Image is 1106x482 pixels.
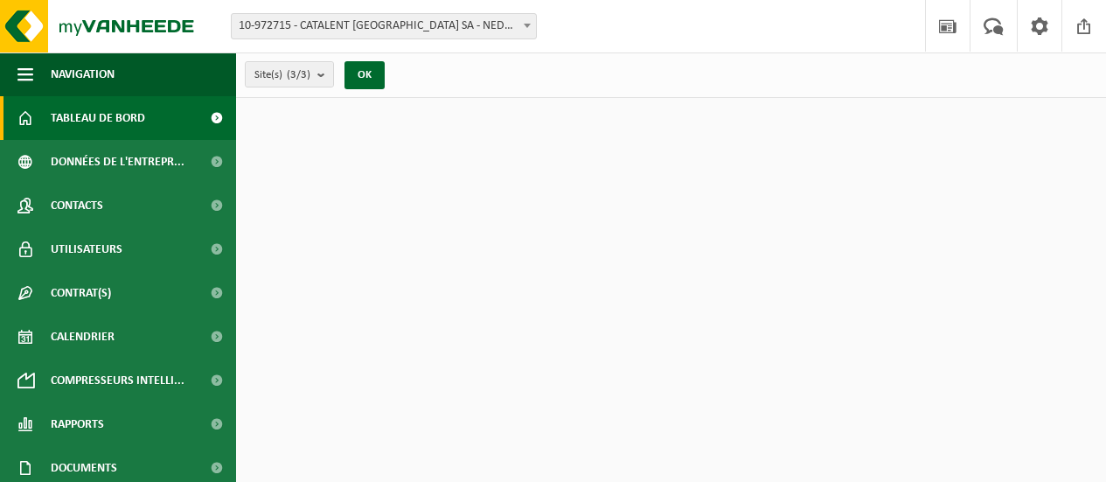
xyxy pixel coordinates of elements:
[51,52,115,96] span: Navigation
[344,61,385,89] button: OK
[51,227,122,271] span: Utilisateurs
[232,14,536,38] span: 10-972715 - CATALENT BELGIUM SA - NEDER-OVER-HEEMBEEK
[51,359,184,402] span: Compresseurs intelli...
[51,402,104,446] span: Rapports
[231,13,537,39] span: 10-972715 - CATALENT BELGIUM SA - NEDER-OVER-HEEMBEEK
[254,62,310,88] span: Site(s)
[51,271,111,315] span: Contrat(s)
[51,140,184,184] span: Données de l'entrepr...
[51,96,145,140] span: Tableau de bord
[245,61,334,87] button: Site(s)(3/3)
[51,315,115,359] span: Calendrier
[51,184,103,227] span: Contacts
[287,69,310,80] count: (3/3)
